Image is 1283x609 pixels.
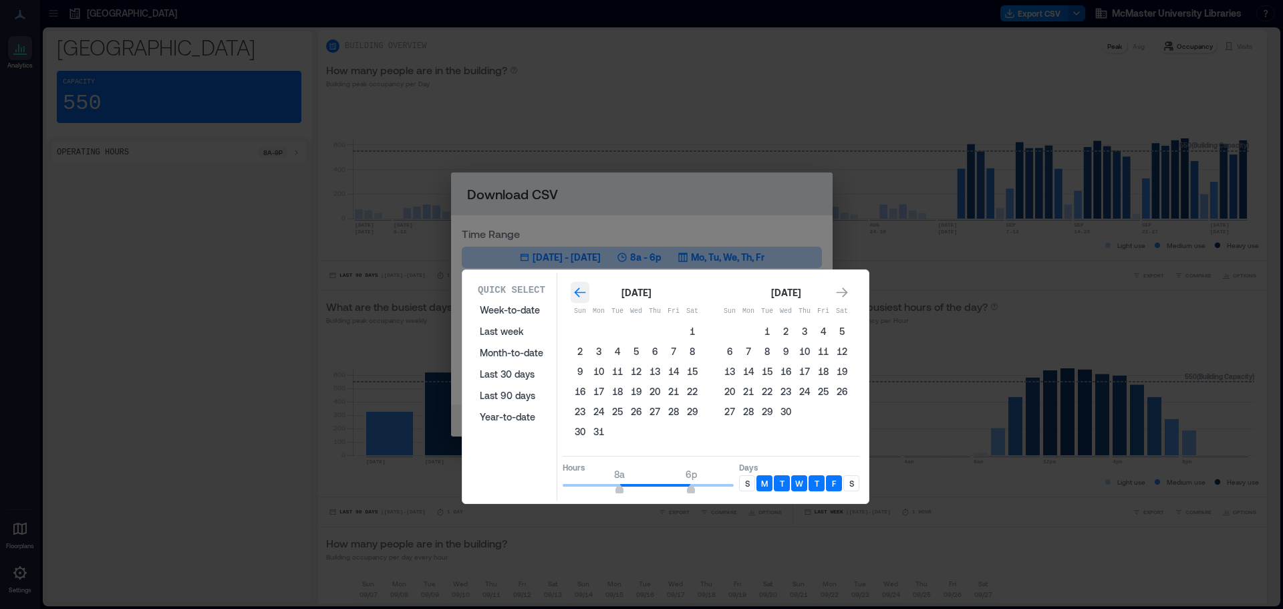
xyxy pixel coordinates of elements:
[739,462,859,473] p: Days
[780,478,785,489] p: T
[720,362,739,381] button: 13
[571,342,589,361] button: 2
[833,342,851,361] button: 12
[833,283,851,302] button: Go to next month
[776,362,795,381] button: 16
[683,362,702,381] button: 15
[739,302,758,321] th: Monday
[795,302,814,321] th: Thursday
[589,402,608,421] button: 24
[758,362,776,381] button: 15
[683,402,702,421] button: 29
[608,342,627,361] button: 4
[739,362,758,381] button: 14
[758,402,776,421] button: 29
[646,382,664,401] button: 20
[758,342,776,361] button: 8
[571,382,589,401] button: 16
[720,302,739,321] th: Sunday
[767,285,805,301] div: [DATE]
[664,402,683,421] button: 28
[589,342,608,361] button: 3
[571,422,589,441] button: 30
[814,342,833,361] button: 11
[589,382,608,401] button: 17
[739,402,758,421] button: 28
[761,478,768,489] p: M
[472,321,551,342] button: Last week
[795,342,814,361] button: 10
[833,302,851,321] th: Saturday
[571,362,589,381] button: 9
[795,306,814,317] p: Thu
[571,302,589,321] th: Sunday
[664,362,683,381] button: 14
[646,306,664,317] p: Thu
[814,322,833,341] button: 4
[627,362,646,381] button: 12
[683,302,702,321] th: Saturday
[608,362,627,381] button: 11
[815,478,819,489] p: T
[795,478,803,489] p: W
[608,306,627,317] p: Tue
[571,306,589,317] p: Sun
[745,478,750,489] p: S
[472,385,551,406] button: Last 90 days
[739,382,758,401] button: 21
[664,342,683,361] button: 7
[833,362,851,381] button: 19
[776,322,795,341] button: 2
[589,302,608,321] th: Monday
[776,382,795,401] button: 23
[795,362,814,381] button: 17
[627,402,646,421] button: 26
[571,402,589,421] button: 23
[720,306,739,317] p: Sun
[814,362,833,381] button: 18
[814,306,833,317] p: Fri
[664,306,683,317] p: Fri
[758,322,776,341] button: 1
[627,342,646,361] button: 5
[814,382,833,401] button: 25
[683,322,702,341] button: 1
[720,342,739,361] button: 6
[758,306,776,317] p: Tue
[776,402,795,421] button: 30
[795,322,814,341] button: 3
[646,302,664,321] th: Thursday
[683,342,702,361] button: 8
[739,342,758,361] button: 7
[664,382,683,401] button: 21
[758,302,776,321] th: Tuesday
[776,302,795,321] th: Wednesday
[608,402,627,421] button: 25
[720,382,739,401] button: 20
[627,302,646,321] th: Wednesday
[571,283,589,302] button: Go to previous month
[833,322,851,341] button: 5
[814,302,833,321] th: Friday
[664,302,683,321] th: Friday
[589,422,608,441] button: 31
[849,478,854,489] p: S
[563,462,734,473] p: Hours
[720,402,739,421] button: 27
[627,306,646,317] p: Wed
[776,306,795,317] p: Wed
[832,478,836,489] p: F
[833,382,851,401] button: 26
[686,469,697,480] span: 6p
[758,382,776,401] button: 22
[795,382,814,401] button: 24
[646,402,664,421] button: 27
[614,469,625,480] span: 8a
[683,382,702,401] button: 22
[472,364,551,385] button: Last 30 days
[739,306,758,317] p: Mon
[478,283,545,297] p: Quick Select
[646,362,664,381] button: 13
[589,306,608,317] p: Mon
[589,362,608,381] button: 10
